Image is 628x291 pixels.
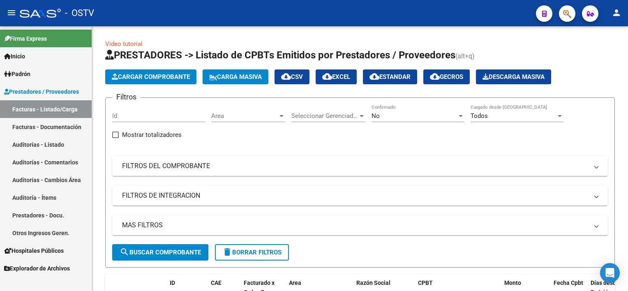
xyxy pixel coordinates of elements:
[369,73,411,81] span: Estandar
[322,72,332,81] mat-icon: cloud_download
[455,52,475,60] span: (alt+q)
[423,69,470,84] button: Gecros
[112,156,608,176] mat-expansion-panel-header: FILTROS DEL COMPROBANTE
[122,191,588,200] mat-panel-title: FILTROS DE INTEGRACION
[372,112,380,120] span: No
[120,247,129,257] mat-icon: search
[112,244,208,261] button: Buscar Comprobante
[471,112,488,120] span: Todos
[222,247,232,257] mat-icon: delete
[4,246,64,255] span: Hospitales Públicos
[122,130,182,140] span: Mostrar totalizadores
[211,279,222,286] span: CAE
[612,8,621,18] mat-icon: person
[105,49,455,61] span: PRESTADORES -> Listado de CPBTs Emitidos por Prestadores / Proveedores
[476,69,551,84] button: Descarga Masiva
[209,73,262,81] span: Carga Masiva
[476,69,551,84] app-download-masive: Descarga masiva de comprobantes (adjuntos)
[4,87,79,96] span: Prestadores / Proveedores
[600,263,620,283] div: Open Intercom Messenger
[281,73,303,81] span: CSV
[289,279,301,286] span: Area
[112,215,608,235] mat-expansion-panel-header: MAS FILTROS
[211,112,278,120] span: Area
[112,91,141,103] h3: Filtros
[122,221,588,230] mat-panel-title: MAS FILTROS
[4,69,30,79] span: Padrón
[275,69,309,84] button: CSV
[356,279,390,286] span: Razón Social
[170,279,175,286] span: ID
[322,73,350,81] span: EXCEL
[363,69,417,84] button: Estandar
[65,4,94,22] span: - OSTV
[222,249,282,256] span: Borrar Filtros
[504,279,521,286] span: Monto
[122,162,588,171] mat-panel-title: FILTROS DEL COMPROBANTE
[291,112,358,120] span: Seleccionar Gerenciador
[215,244,289,261] button: Borrar Filtros
[316,69,357,84] button: EXCEL
[4,52,25,61] span: Inicio
[483,73,545,81] span: Descarga Masiva
[203,69,268,84] button: Carga Masiva
[112,73,190,81] span: Cargar Comprobante
[281,72,291,81] mat-icon: cloud_download
[120,249,201,256] span: Buscar Comprobante
[554,279,583,286] span: Fecha Cpbt
[430,73,463,81] span: Gecros
[105,40,143,48] a: Video tutorial
[418,279,433,286] span: CPBT
[4,264,70,273] span: Explorador de Archivos
[112,186,608,206] mat-expansion-panel-header: FILTROS DE INTEGRACION
[4,34,47,43] span: Firma Express
[105,69,196,84] button: Cargar Comprobante
[7,8,16,18] mat-icon: menu
[430,72,440,81] mat-icon: cloud_download
[369,72,379,81] mat-icon: cloud_download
